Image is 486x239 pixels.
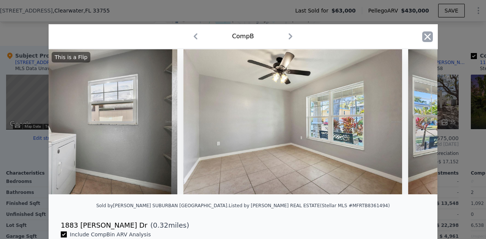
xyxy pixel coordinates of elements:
[153,221,168,229] span: 0.32
[96,203,229,208] div: Sold by [PERSON_NAME] SUBURBAN [GEOGRAPHIC_DATA] .
[229,203,390,208] div: Listed by [PERSON_NAME] REAL ESTATE (Stellar MLS #MFRTB8361494)
[183,49,402,194] img: Property Img
[232,32,254,41] div: Comp B
[147,220,189,231] span: ( miles)
[61,220,147,231] div: 1883 [PERSON_NAME] Dr
[52,52,90,62] div: This is a Flip
[67,231,154,237] span: Include Comp B in ARV Analysis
